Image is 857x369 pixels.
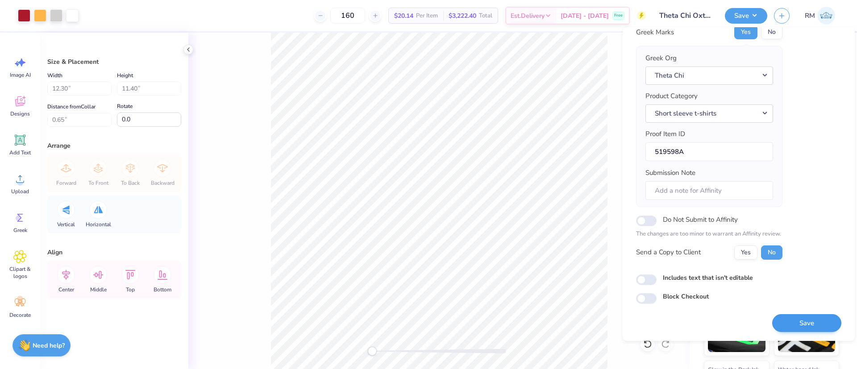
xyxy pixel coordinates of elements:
button: Theta Chi [645,66,773,85]
button: Short sleeve t-shirts [645,104,773,123]
span: Clipart & logos [5,265,35,280]
div: Accessibility label [368,347,377,356]
a: RM [801,7,839,25]
img: Roberta Manuel [817,7,835,25]
span: Designs [10,110,30,117]
label: Submission Note [645,168,695,178]
label: Block Checkout [663,292,709,301]
input: Add a note for Affinity [645,181,773,200]
span: Free [614,12,623,19]
span: $20.14 [394,11,413,21]
p: The changes are too minor to warrant an Affinity review. [636,230,782,239]
label: Height [117,70,133,81]
button: Yes [734,245,757,260]
span: Upload [11,188,29,195]
div: Align [47,248,181,257]
span: Greek [13,227,27,234]
input: – – [330,8,365,24]
span: Vertical [57,221,75,228]
strong: Need help? [33,341,65,350]
span: Image AI [10,71,31,79]
span: Est. Delivery [511,11,545,21]
span: Center [58,286,74,293]
span: [DATE] - [DATE] [561,11,609,21]
label: Greek Org [645,53,677,63]
label: Product Category [645,91,698,101]
button: Save [725,8,767,24]
span: Add Text [9,149,31,156]
button: Save [772,314,841,332]
span: Bottom [154,286,171,293]
div: Greek Marks [636,27,674,37]
span: Per Item [416,11,438,21]
div: Arrange [47,141,181,150]
span: Top [126,286,135,293]
span: $3,222.40 [449,11,476,21]
button: No [761,25,782,39]
span: Horizontal [86,221,111,228]
label: Distance from Collar [47,101,96,112]
span: Middle [90,286,107,293]
button: No [761,245,782,260]
label: Width [47,70,62,81]
div: Size & Placement [47,57,181,66]
span: Total [479,11,492,21]
div: Send a Copy to Client [636,247,701,257]
span: RM [805,11,815,21]
input: Untitled Design [653,7,718,25]
label: Includes text that isn't editable [663,273,753,282]
label: Proof Item ID [645,129,685,139]
span: Decorate [9,311,31,319]
button: Yes [734,25,757,39]
label: Rotate [117,101,133,112]
label: Do Not Submit to Affinity [663,214,738,225]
